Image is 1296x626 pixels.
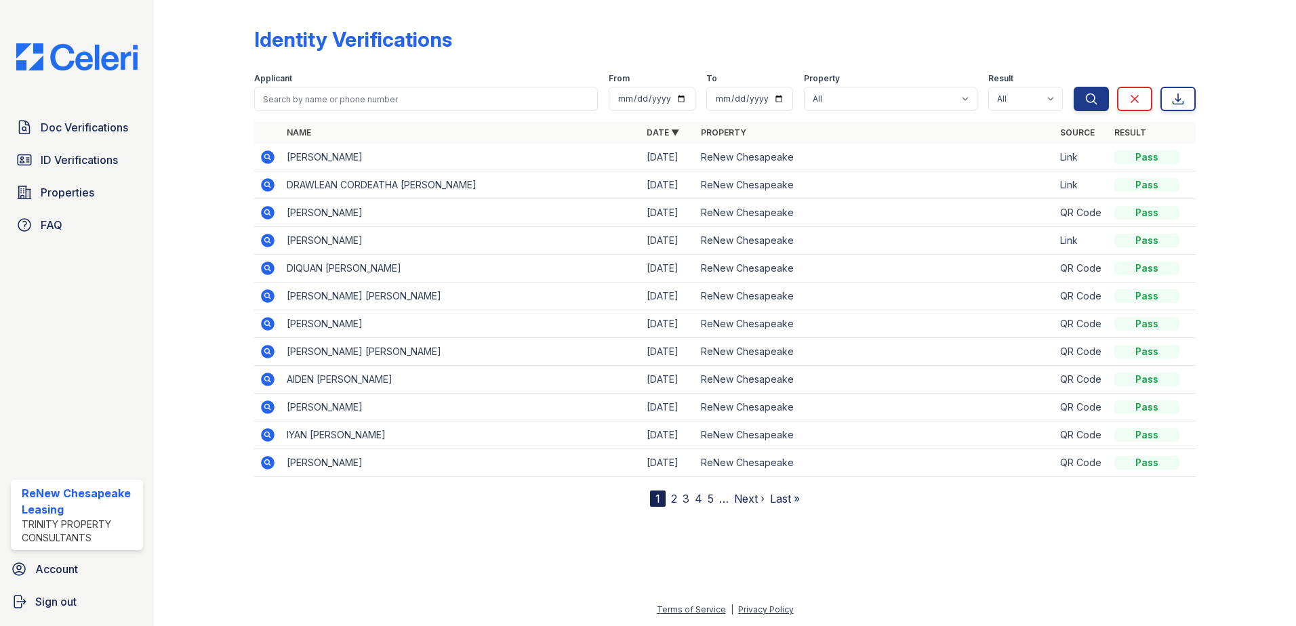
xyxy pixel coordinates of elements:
a: 3 [683,492,689,505]
label: Property [804,73,840,84]
a: ID Verifications [11,146,143,173]
td: [DATE] [641,449,695,477]
td: [DATE] [641,338,695,366]
td: [DATE] [641,171,695,199]
span: Doc Verifications [41,119,128,135]
label: To [706,73,717,84]
td: ReNew Chesapeake [695,199,1055,227]
td: ReNew Chesapeake [695,310,1055,338]
td: [DATE] [641,227,695,255]
td: [DATE] [641,144,695,171]
a: Doc Verifications [11,114,143,141]
span: FAQ [41,217,62,233]
td: ReNew Chesapeake [695,227,1055,255]
div: | [731,604,733,614]
td: AIDEN [PERSON_NAME] [281,366,641,394]
td: [DATE] [641,283,695,310]
td: Link [1055,227,1109,255]
div: 1 [650,491,666,507]
img: CE_Logo_Blue-a8612792a0a2168367f1c8372b55b34899dd931a85d93a1a3d3e32e68fde9ad4.png [5,43,148,70]
div: Pass [1114,373,1179,386]
a: 4 [695,492,702,505]
td: ReNew Chesapeake [695,394,1055,421]
div: Pass [1114,345,1179,358]
span: Properties [41,184,94,201]
td: [DATE] [641,366,695,394]
td: DRAWLEAN CORDEATHA [PERSON_NAME] [281,171,641,199]
td: [PERSON_NAME] [281,449,641,477]
td: QR Code [1055,283,1109,310]
div: Identity Verifications [254,27,452,51]
span: ID Verifications [41,152,118,168]
td: ReNew Chesapeake [695,255,1055,283]
td: [PERSON_NAME] [PERSON_NAME] [281,283,641,310]
span: Account [35,561,78,577]
td: IYAN [PERSON_NAME] [281,421,641,449]
td: QR Code [1055,310,1109,338]
a: Privacy Policy [738,604,794,614]
span: … [719,491,729,507]
a: 2 [671,492,677,505]
a: Source [1060,127,1095,138]
span: Sign out [35,593,77,610]
td: QR Code [1055,366,1109,394]
div: Pass [1114,317,1179,331]
td: QR Code [1055,421,1109,449]
label: From [609,73,630,84]
td: Link [1055,144,1109,171]
div: Pass [1114,262,1179,275]
td: ReNew Chesapeake [695,171,1055,199]
td: [DATE] [641,310,695,338]
a: Property [701,127,746,138]
td: QR Code [1055,199,1109,227]
td: [PERSON_NAME] [281,310,641,338]
a: Result [1114,127,1146,138]
td: ReNew Chesapeake [695,338,1055,366]
a: Terms of Service [657,604,726,614]
td: [PERSON_NAME] [281,199,641,227]
div: Pass [1114,400,1179,414]
div: Pass [1114,150,1179,164]
td: [DATE] [641,421,695,449]
label: Result [988,73,1013,84]
a: Name [287,127,311,138]
td: QR Code [1055,338,1109,366]
td: [PERSON_NAME] [281,227,641,255]
div: ReNew Chesapeake Leasing [22,485,138,518]
td: [PERSON_NAME] [281,144,641,171]
td: [PERSON_NAME] [281,394,641,421]
td: DIQUAN [PERSON_NAME] [281,255,641,283]
a: 5 [708,492,714,505]
div: Trinity Property Consultants [22,518,138,545]
td: [DATE] [641,255,695,283]
a: Account [5,556,148,583]
a: Sign out [5,588,148,615]
a: Last » [770,492,800,505]
td: Link [1055,171,1109,199]
a: FAQ [11,211,143,238]
input: Search by name or phone number [254,87,598,111]
td: ReNew Chesapeake [695,366,1055,394]
td: [DATE] [641,199,695,227]
a: Next › [734,492,765,505]
div: Pass [1114,456,1179,469]
div: Pass [1114,178,1179,192]
div: Pass [1114,289,1179,303]
div: Pass [1114,234,1179,247]
td: ReNew Chesapeake [695,144,1055,171]
div: Pass [1114,206,1179,220]
td: ReNew Chesapeake [695,449,1055,477]
a: Date ▼ [647,127,679,138]
td: ReNew Chesapeake [695,283,1055,310]
td: QR Code [1055,449,1109,477]
td: [DATE] [641,394,695,421]
td: QR Code [1055,394,1109,421]
td: ReNew Chesapeake [695,421,1055,449]
td: QR Code [1055,255,1109,283]
td: [PERSON_NAME] [PERSON_NAME] [281,338,641,366]
div: Pass [1114,428,1179,442]
label: Applicant [254,73,292,84]
a: Properties [11,179,143,206]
